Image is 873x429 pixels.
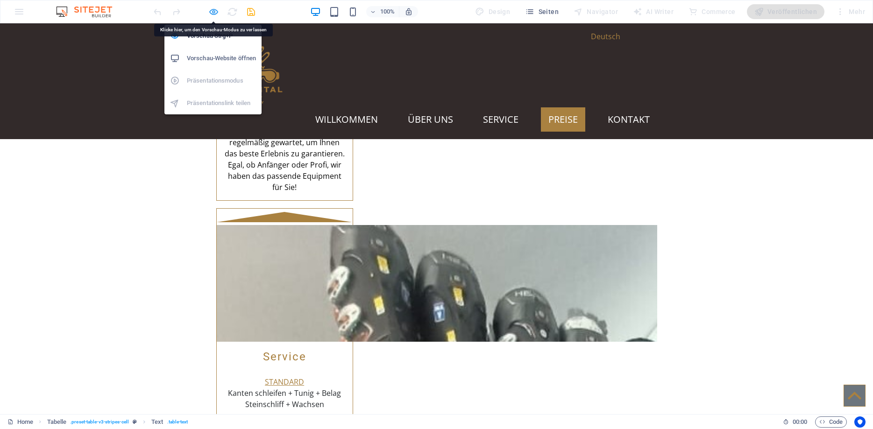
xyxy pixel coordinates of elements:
[228,365,341,386] strong: Kanten schleifen + Tunig + Belag Steinschliff + Wachsen
[47,416,67,428] span: Klick zum Auswählen. Doppelklick zum Bearbeiten
[47,416,188,428] nav: breadcrumb
[187,30,256,42] h6: Vorschau Strg+P
[366,6,399,17] button: 100%
[263,327,306,340] span: Service
[783,416,808,428] h6: Session-Zeit
[476,84,526,108] a: Service
[819,416,843,428] span: Code
[793,416,807,428] span: 00 00
[216,19,286,84] img: rental.barokay.it
[521,4,562,19] button: Seiten
[600,84,657,108] a: Kontakt
[265,353,304,364] u: STANDARD
[815,416,847,428] button: Code
[167,416,188,428] span: . table-text
[70,416,129,428] span: . preset-table-v3-stripes-cell
[799,418,801,425] span: :
[133,419,137,424] i: Dieses Element ist ein anpassbares Preset
[380,6,395,17] h6: 100%
[308,84,385,108] a: Willkommen
[854,416,866,428] button: Usercentrics
[541,84,585,108] a: Preise
[151,416,163,428] span: Klick zum Auswählen. Doppelklick zum Bearbeiten
[525,7,559,16] span: Seiten
[591,8,620,18] a: Deutsch
[216,45,286,56] a: LOGO - RENTAL SKI LEO - Ski und Snowboard Verleih in Wolkenstein Gröden
[7,416,33,428] a: Klick, um Auswahl aufzuheben. Doppelklick öffnet Seitenverwaltung
[225,69,345,169] span: Wir bieten eine große Auswahl an hochwertigen Skiern und Snowboards für alle Niveaus. Unsere Ausr...
[400,84,461,108] a: Über uns
[54,6,124,17] img: Editor Logo
[187,53,256,64] h6: Vorschau-Website öffnen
